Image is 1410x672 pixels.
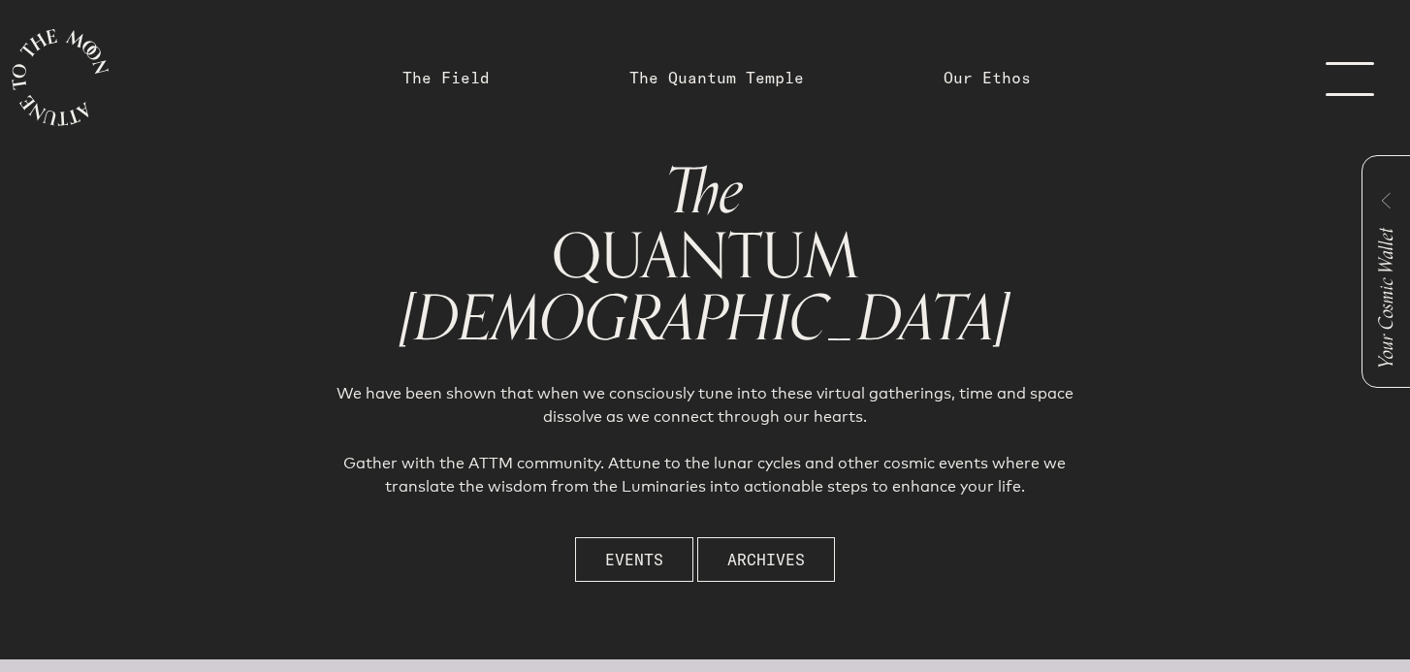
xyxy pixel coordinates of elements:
[326,159,1083,351] h1: QUANTUM
[1370,228,1402,368] span: Your Cosmic Wallet
[402,66,490,89] a: The Field
[727,548,805,571] span: Archives
[400,269,1009,370] span: [DEMOGRAPHIC_DATA]
[575,537,693,582] button: Events
[665,142,744,243] span: The
[605,548,663,571] span: Events
[944,66,1031,89] a: Our Ethos
[629,66,804,89] a: The Quantum Temple
[697,537,835,582] button: Archives
[326,382,1083,498] h2: We have been shown that when we consciously tune into these virtual gatherings, time and space di...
